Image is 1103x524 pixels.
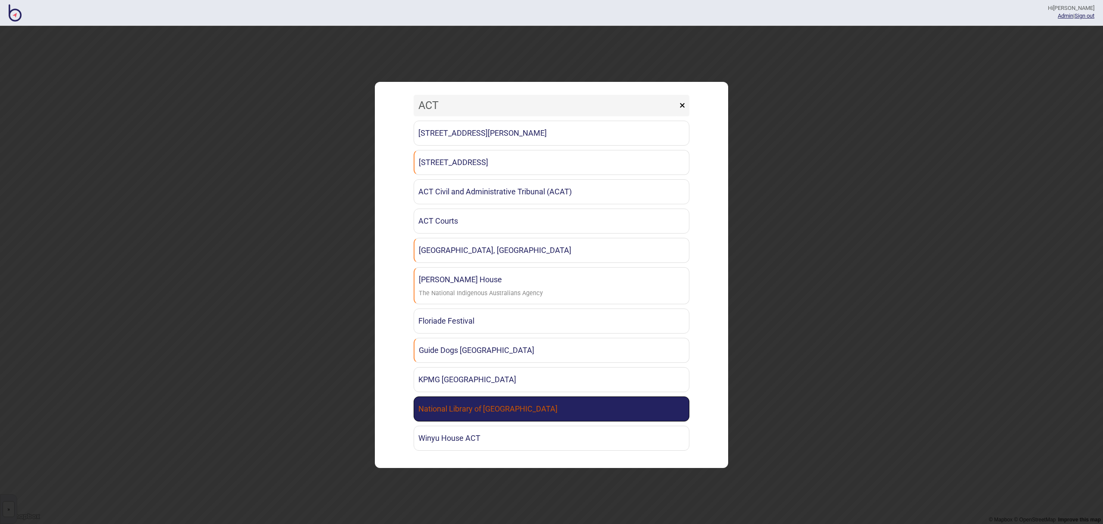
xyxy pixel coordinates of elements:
a: Floriade Festival [414,309,689,334]
a: ACT Courts [414,209,689,234]
a: [STREET_ADDRESS] [414,150,689,175]
a: [GEOGRAPHIC_DATA], [GEOGRAPHIC_DATA] [414,238,689,263]
div: Hi [PERSON_NAME] [1048,4,1094,12]
input: Search locations by tag + name [414,95,677,116]
a: [STREET_ADDRESS][PERSON_NAME] [414,121,689,146]
div: The National Indigenous Australians Agency [419,287,543,300]
a: Guide Dogs [GEOGRAPHIC_DATA] [414,338,689,363]
a: [PERSON_NAME] HouseThe National Indigenous Australians Agency [414,267,689,305]
a: Winyu House ACT [414,426,689,451]
a: National Library of [GEOGRAPHIC_DATA] [414,396,689,421]
span: | [1058,12,1075,19]
button: × [675,95,689,116]
a: Admin [1058,12,1073,19]
button: Sign out [1075,12,1094,19]
a: KPMG [GEOGRAPHIC_DATA] [414,367,689,392]
a: ACT Civil and Administrative Tribunal (ACAT) [414,179,689,204]
img: BindiMaps CMS [9,4,22,22]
